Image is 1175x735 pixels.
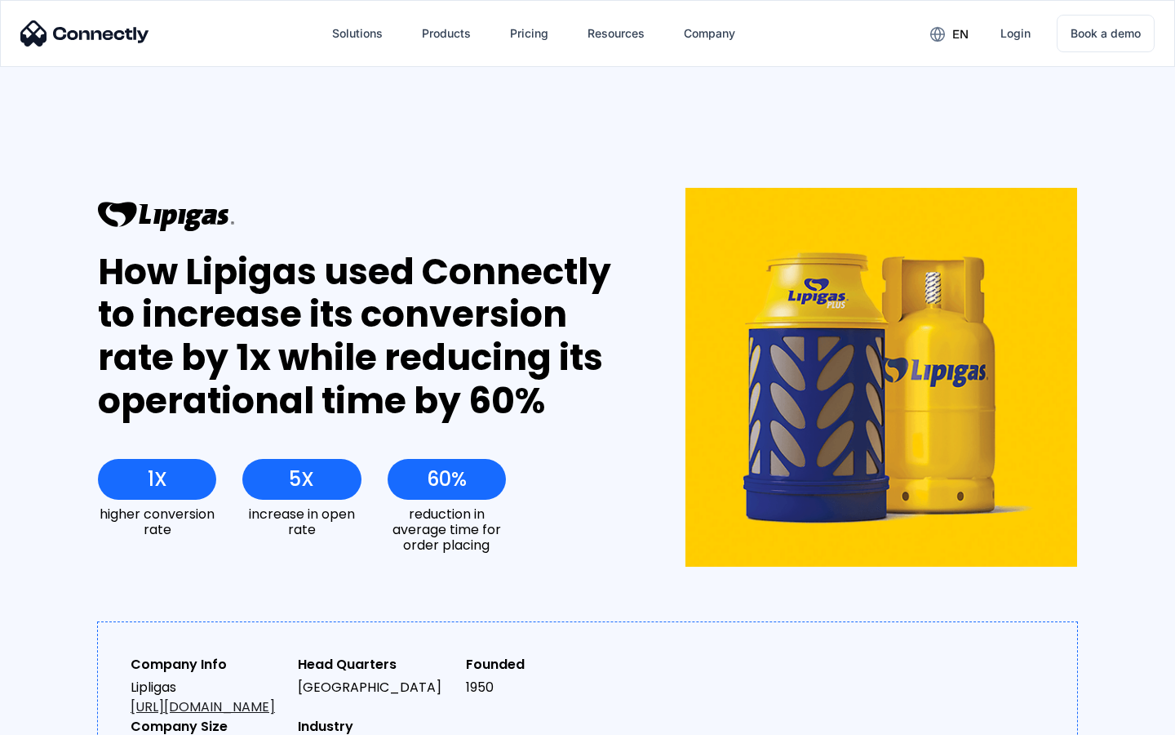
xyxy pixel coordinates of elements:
div: 5X [289,468,314,491]
div: 1X [148,468,167,491]
div: Pricing [510,22,548,45]
div: higher conversion rate [98,506,216,537]
div: [GEOGRAPHIC_DATA] [298,678,452,697]
div: Head Quarters [298,655,452,675]
img: Connectly Logo [20,20,149,47]
div: Login [1000,22,1031,45]
div: en [917,21,981,46]
div: Products [422,22,471,45]
a: Login [987,14,1044,53]
div: Solutions [319,14,396,53]
div: Founded [466,655,620,675]
div: Company [684,22,735,45]
ul: Language list [33,706,98,729]
div: reduction in average time for order placing [388,506,506,554]
div: en [952,23,969,46]
div: Resources [587,22,645,45]
a: [URL][DOMAIN_NAME] [131,697,275,716]
div: Solutions [332,22,383,45]
div: Products [409,14,484,53]
div: Resources [574,14,658,53]
a: Pricing [497,14,561,53]
div: increase in open rate [242,506,361,537]
div: Lipligas [131,678,285,717]
div: Company [671,14,748,53]
a: Book a demo [1057,15,1155,52]
div: How Lipigas used Connectly to increase its conversion rate by 1x while reducing its operational t... [98,251,626,423]
aside: Language selected: English [16,706,98,729]
div: 1950 [466,678,620,697]
div: 60% [427,468,467,491]
div: Company Info [131,655,285,675]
